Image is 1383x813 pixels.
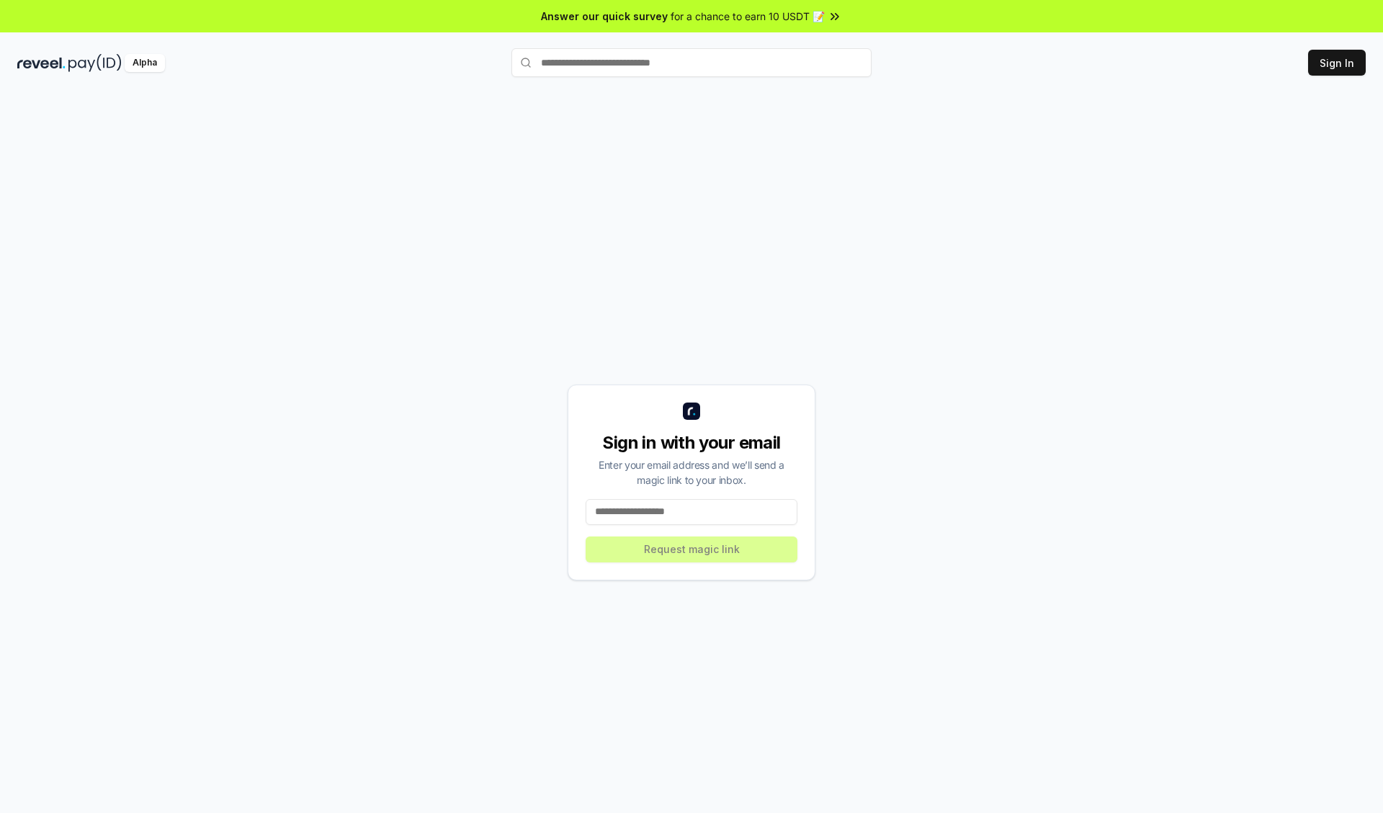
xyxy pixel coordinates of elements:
div: Enter your email address and we’ll send a magic link to your inbox. [586,457,797,488]
img: pay_id [68,54,122,72]
img: logo_small [683,403,700,420]
div: Alpha [125,54,165,72]
img: reveel_dark [17,54,66,72]
span: Answer our quick survey [541,9,668,24]
button: Sign In [1308,50,1366,76]
span: for a chance to earn 10 USDT 📝 [671,9,825,24]
div: Sign in with your email [586,431,797,454]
